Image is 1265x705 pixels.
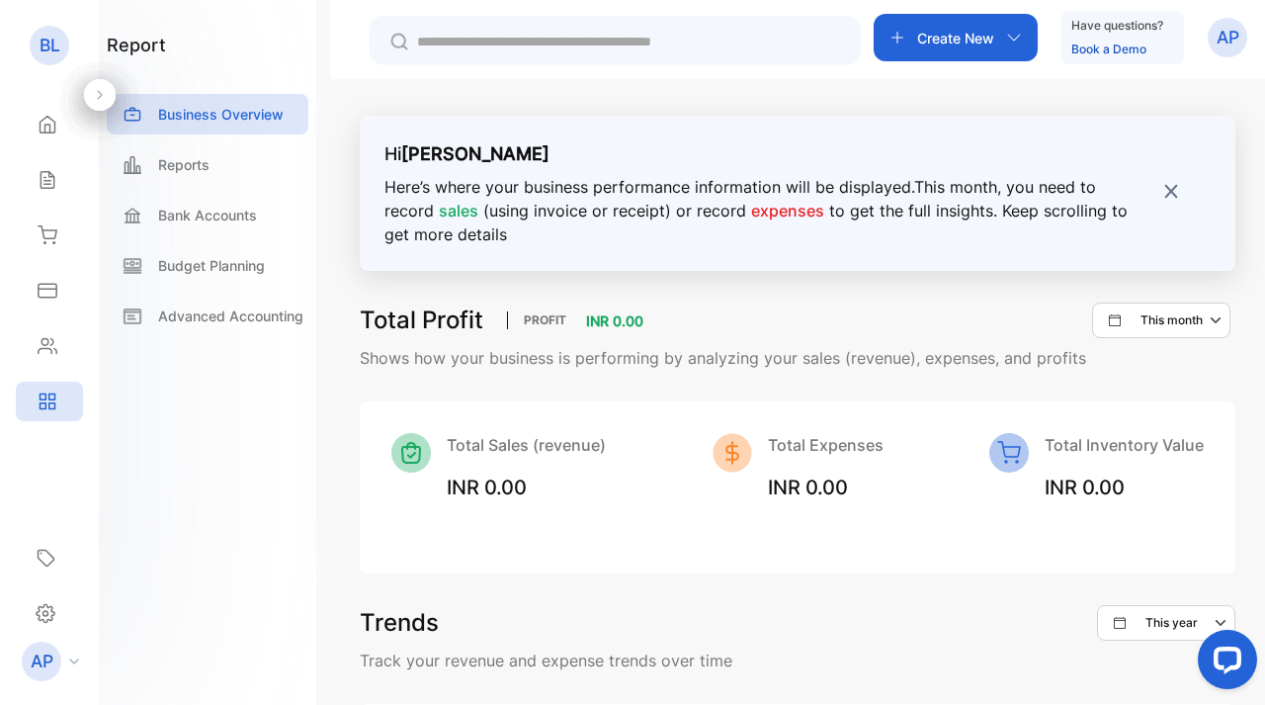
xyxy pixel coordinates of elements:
[40,33,60,58] p: BL
[1182,622,1265,705] iframe: LiveChat chat widget
[360,346,1235,370] p: Shows how your business is performing by analyzing your sales (revenue), expenses, and profits
[158,306,303,326] p: Advanced Accounting
[107,296,308,336] a: Advanced Accounting
[507,311,582,329] p: PROFIT
[447,433,606,457] p: Total Sales (revenue)
[107,195,308,235] a: Bank Accounts
[401,143,549,164] strong: [PERSON_NAME]
[360,649,1235,672] p: Track your revenue and expense trends over time
[1071,16,1163,36] p: Have questions?
[989,433,1029,473] img: Icon
[713,433,752,473] img: Icon
[107,144,308,185] a: Reports
[768,433,884,457] p: Total Expenses
[751,201,824,220] span: expenses
[158,154,210,175] p: Reports
[1208,14,1247,61] button: AP
[1140,311,1203,329] p: This month
[31,649,53,674] p: AP
[917,28,994,48] p: Create New
[1145,614,1198,632] p: This year
[768,476,848,499] span: INR 0.00
[586,312,643,329] span: INR 0.00
[874,14,1038,61] button: Create New
[158,205,257,225] p: Bank Accounts
[107,32,166,58] h1: report
[107,245,308,286] a: Budget Planning
[1217,25,1239,50] p: AP
[107,94,308,134] a: Business Overview
[1097,605,1235,641] button: This year
[1163,183,1179,199] img: close
[439,201,478,220] span: sales
[1045,433,1204,457] p: Total Inventory Value
[1045,476,1125,499] span: INR 0.00
[1092,303,1230,338] button: This month
[360,605,439,641] h3: Trends
[360,303,483,338] h3: Total Profit
[158,255,265,276] p: Budget Planning
[1071,42,1146,56] a: Book a Demo
[158,104,284,125] p: Business Overview
[384,175,1143,246] p: Here’s where your business performance information will be displayed. This month , you need to re...
[391,433,431,473] img: Icon
[447,476,527,499] span: INR 0.00
[384,140,1163,167] p: Hi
